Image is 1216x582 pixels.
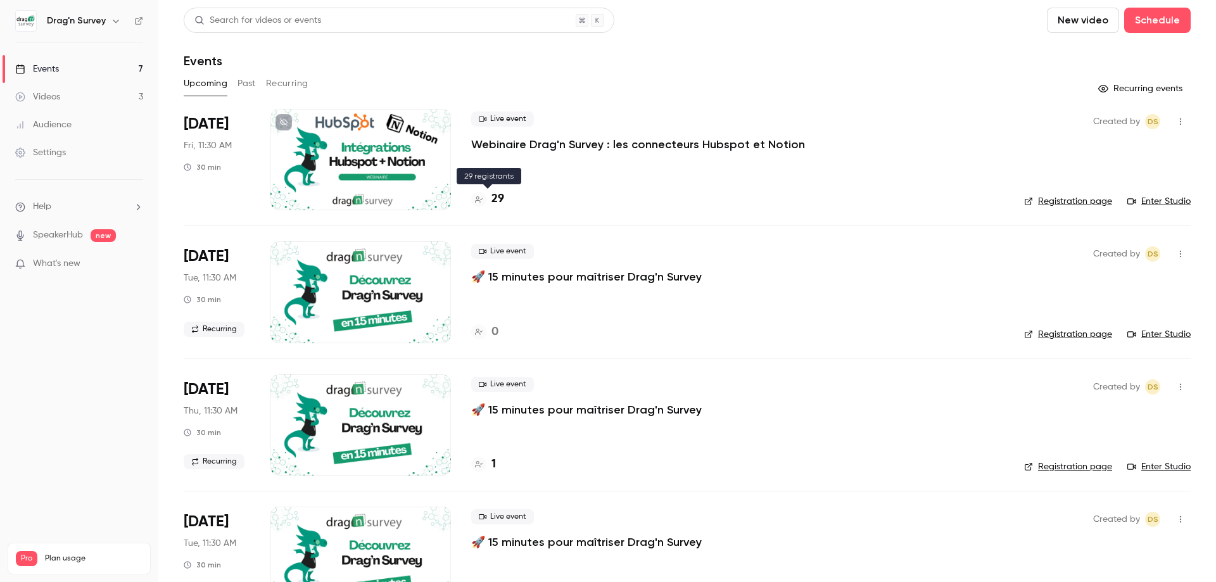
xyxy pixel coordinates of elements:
h1: Events [184,53,222,68]
span: Created by [1093,512,1140,527]
a: SpeakerHub [33,229,83,242]
span: [DATE] [184,512,229,532]
button: Schedule [1124,8,1191,33]
div: Events [15,63,59,75]
a: 🚀 15 minutes pour maîtriser Drag'n Survey [471,269,702,284]
button: New video [1047,8,1119,33]
h4: 29 [491,191,504,208]
div: Videos [15,91,60,103]
a: Enter Studio [1127,195,1191,208]
button: Upcoming [184,73,227,94]
span: DS [1148,512,1158,527]
div: 30 min [184,294,221,305]
span: [DATE] [184,114,229,134]
span: new [91,229,116,242]
span: Drag'n Survey [1145,246,1160,262]
div: Oct 2 Thu, 11:30 AM (Europe/Paris) [184,374,250,476]
div: Settings [15,146,66,159]
a: 🚀 15 minutes pour maîtriser Drag'n Survey [471,535,702,550]
span: Fri, 11:30 AM [184,139,232,152]
button: Recurring [266,73,308,94]
li: help-dropdown-opener [15,200,143,213]
span: Drag'n Survey [1145,114,1160,129]
a: Enter Studio [1127,328,1191,341]
span: DS [1148,114,1158,129]
span: Live event [471,111,534,127]
span: Live event [471,509,534,524]
button: Recurring events [1092,79,1191,99]
a: 0 [471,324,498,341]
span: What's new [33,257,80,270]
span: DS [1148,246,1158,262]
a: Webinaire Drag'n Survey : les connecteurs Hubspot et Notion [471,137,805,152]
a: Enter Studio [1127,460,1191,473]
span: [DATE] [184,246,229,267]
a: Registration page [1024,328,1112,341]
div: 30 min [184,560,221,570]
div: Search for videos or events [194,14,321,27]
span: Plan usage [45,554,142,564]
span: Live event [471,377,534,392]
span: Created by [1093,246,1140,262]
span: Drag'n Survey [1145,512,1160,527]
button: Past [237,73,256,94]
span: Tue, 11:30 AM [184,537,236,550]
span: Pro [16,551,37,566]
div: Sep 26 Fri, 11:30 AM (Europe/Paris) [184,109,250,210]
iframe: Noticeable Trigger [128,258,143,270]
div: 30 min [184,162,221,172]
span: DS [1148,379,1158,395]
span: Thu, 11:30 AM [184,405,237,417]
span: Created by [1093,114,1140,129]
span: [DATE] [184,379,229,400]
span: Tue, 11:30 AM [184,272,236,284]
h6: Drag'n Survey [47,15,106,27]
a: Registration page [1024,460,1112,473]
a: Registration page [1024,195,1112,208]
a: 🚀 15 minutes pour maîtriser Drag'n Survey [471,402,702,417]
div: Audience [15,118,72,131]
div: 30 min [184,427,221,438]
span: Recurring [184,322,244,337]
span: Help [33,200,51,213]
h4: 0 [491,324,498,341]
a: 29 [471,191,504,208]
h4: 1 [491,456,496,473]
span: Drag'n Survey [1145,379,1160,395]
span: Created by [1093,379,1140,395]
div: Sep 30 Tue, 11:30 AM (Europe/Paris) [184,241,250,343]
img: Drag'n Survey [16,11,36,31]
a: 1 [471,456,496,473]
span: Live event [471,244,534,259]
span: Recurring [184,454,244,469]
